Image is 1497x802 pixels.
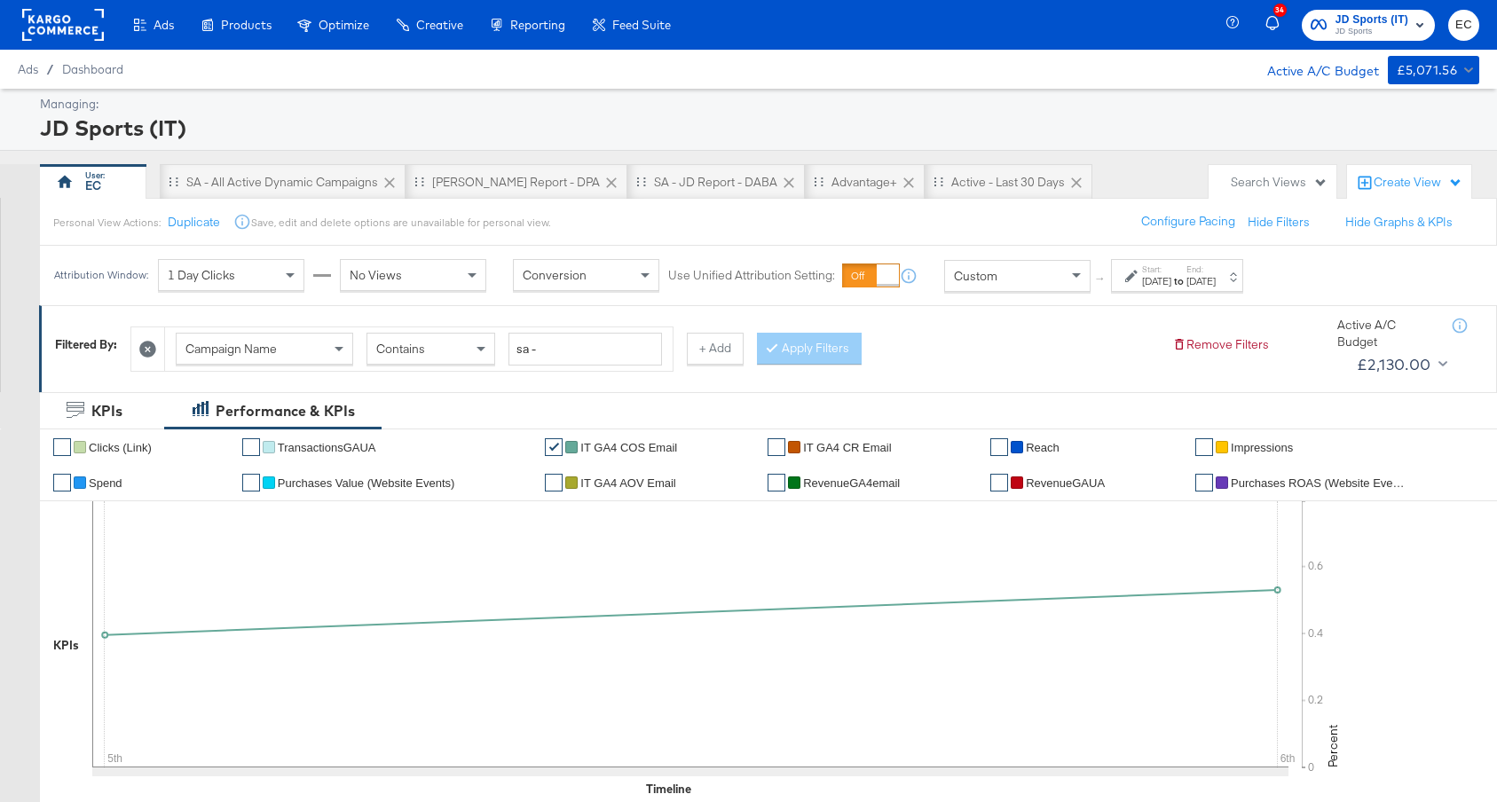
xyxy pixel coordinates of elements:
a: ✔ [242,474,260,491]
div: Save, edit and delete options are unavailable for personal view. [251,216,550,230]
a: ✔ [53,438,71,456]
span: RevenueGA4email [803,476,900,490]
span: Purchases ROAS (Website Events) [1231,476,1408,490]
label: End: [1186,263,1216,275]
button: Remove Filters [1172,336,1269,353]
span: Ads [154,18,174,32]
a: ✔ [990,438,1008,456]
span: No Views [350,268,402,284]
span: RevenueGAUA [1026,476,1105,490]
span: Ads [18,62,38,76]
div: Advantage+ [831,174,897,191]
div: Active A/C Budget [1249,56,1379,83]
span: Optimize [319,18,369,32]
span: JD Sports (IT) [1335,11,1408,29]
a: ✔ [53,474,71,491]
button: 34 [1263,8,1293,43]
a: ✔ [768,474,785,491]
button: Duplicate [168,214,220,231]
span: / [38,62,62,76]
div: Active A/C Budget [1337,317,1435,350]
div: Drag to reorder tab [934,177,943,186]
div: Create View [1374,174,1462,192]
div: SA - JD Report - DABA [654,174,777,191]
input: Enter a search term [508,333,662,366]
div: EC [85,177,101,194]
a: ✔ [242,438,260,456]
a: ✔ [545,474,563,491]
button: Configure Pacing [1129,206,1248,238]
div: KPIs [91,401,122,421]
span: IT GA4 COS Email [580,441,677,454]
span: Reach [1026,441,1060,454]
div: Search Views [1231,174,1328,191]
button: £2,130.00 [1350,350,1451,379]
span: Purchases Value (Website Events) [278,476,455,490]
a: ✔ [1195,474,1213,491]
strong: to [1171,275,1186,288]
span: Reporting [510,18,565,32]
div: Drag to reorder tab [814,177,823,186]
div: Timeline [646,781,691,798]
span: IT GA4 AOV Email [580,476,675,490]
div: Drag to reorder tab [414,177,424,186]
span: Impressions [1231,441,1293,454]
div: SA - All Active Dynamic Campaigns [186,174,378,191]
div: Active - Last 30 Days [951,174,1065,191]
div: £2,130.00 [1357,351,1431,378]
button: JD Sports (IT)JD Sports [1302,10,1435,41]
button: EC [1448,10,1479,41]
div: KPIs [53,637,79,654]
span: TransactionsGAUA [278,441,376,454]
div: Managing: [40,96,1475,113]
span: Products [221,18,272,32]
a: ✔ [990,474,1008,491]
div: 34 [1273,4,1287,17]
div: Drag to reorder tab [169,177,178,186]
div: [PERSON_NAME] Report - DPA [432,174,600,191]
button: Hide Graphs & KPIs [1345,214,1453,231]
div: Drag to reorder tab [636,177,646,186]
button: Hide Filters [1248,214,1310,231]
div: Personal View Actions: [53,216,161,230]
div: JD Sports (IT) [40,113,1475,143]
text: Percent [1325,725,1341,767]
span: Conversion [523,268,587,284]
div: Attribution Window: [53,270,149,282]
a: ✔ [1195,438,1213,456]
div: Performance & KPIs [216,401,355,421]
span: Contains [376,341,425,357]
span: Campaign Name [185,341,277,357]
span: JD Sports [1335,25,1408,39]
button: £5,071.56 [1388,56,1479,84]
div: [DATE] [1142,275,1171,289]
span: Clicks (Link) [89,441,152,454]
div: [DATE] [1186,275,1216,289]
div: Filtered By: [55,336,117,353]
span: Custom [954,268,997,284]
span: ↑ [1092,276,1109,282]
label: Use Unified Attribution Setting: [668,268,835,285]
span: Feed Suite [612,18,671,32]
a: Dashboard [62,62,123,76]
span: Creative [416,18,463,32]
button: + Add [687,333,744,365]
div: £5,071.56 [1397,59,1458,82]
a: ✔ [768,438,785,456]
span: Spend [89,476,122,490]
span: 1 Day Clicks [168,268,235,284]
span: EC [1455,15,1472,35]
a: ✔ [545,438,563,456]
label: Start: [1142,263,1171,275]
span: IT GA4 CR Email [803,441,891,454]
